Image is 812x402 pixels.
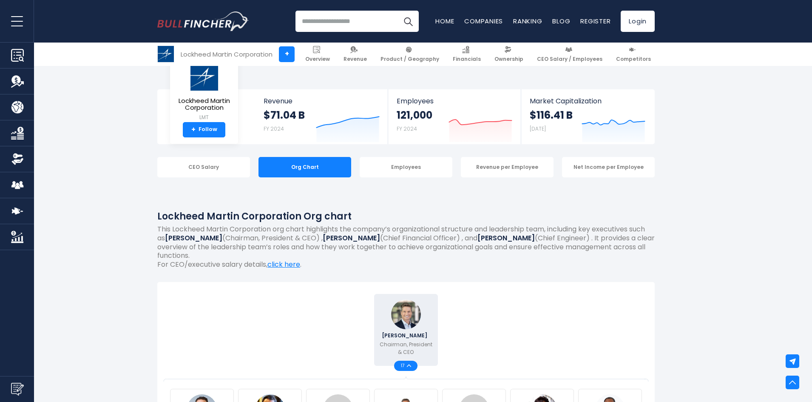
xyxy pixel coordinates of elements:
[562,157,655,177] div: Net Income per Employee
[340,43,371,66] a: Revenue
[255,89,388,144] a: Revenue $71.04 B FY 2024
[397,97,512,105] span: Employees
[267,259,300,269] a: click here
[157,209,655,223] h1: Lockheed Martin Corporation Org chart
[388,89,520,144] a: Employees 121,000 FY 2024
[264,108,305,122] strong: $71.04 B
[305,56,330,63] span: Overview
[391,299,421,329] img: Jim Taiclet
[397,11,419,32] button: Search
[279,46,295,62] a: +
[464,17,503,26] a: Companies
[401,364,407,368] span: 17
[165,233,222,243] b: [PERSON_NAME]
[397,108,432,122] strong: 121,000
[176,62,232,122] a: Lockheed Martin Corporation LMT
[377,43,443,66] a: Product / Geography
[621,11,655,32] a: Login
[530,108,573,122] strong: $116.41 B
[157,157,250,177] div: CEO Salary
[374,294,438,366] a: Jim Taiclet [PERSON_NAME] Chairman, President & CEO 17
[616,56,651,63] span: Competitors
[264,125,284,132] small: FY 2024
[177,97,231,111] span: Lockheed Martin Corporation
[264,97,380,105] span: Revenue
[380,341,432,356] p: Chairman, President & CEO
[453,56,481,63] span: Financials
[477,233,535,243] b: [PERSON_NAME]
[491,43,527,66] a: Ownership
[435,17,454,26] a: Home
[157,11,249,31] a: Go to homepage
[449,43,485,66] a: Financials
[397,125,417,132] small: FY 2024
[533,43,606,66] a: CEO Salary / Employees
[158,46,174,62] img: LMT logo
[157,225,655,260] p: This Lockheed Martin Corporation org chart highlights the company’s organizational structure and ...
[189,63,219,91] img: LMT logo
[157,260,655,269] p: For CEO/executive salary details, .
[530,97,645,105] span: Market Capitalization
[494,56,523,63] span: Ownership
[360,157,452,177] div: Employees
[461,157,554,177] div: Revenue per Employee
[537,56,602,63] span: CEO Salary / Employees
[301,43,334,66] a: Overview
[382,333,430,338] span: [PERSON_NAME]
[612,43,655,66] a: Competitors
[530,125,546,132] small: [DATE]
[177,114,231,121] small: LMT
[552,17,570,26] a: Blog
[157,11,249,31] img: Bullfincher logo
[183,122,225,137] a: +Follow
[191,126,196,134] strong: +
[258,157,351,177] div: Org Chart
[181,49,273,59] div: Lockheed Martin Corporation
[323,233,380,243] b: [PERSON_NAME]
[580,17,610,26] a: Register
[11,153,24,165] img: Ownership
[380,56,439,63] span: Product / Geography
[521,89,654,144] a: Market Capitalization $116.41 B [DATE]
[513,17,542,26] a: Ranking
[344,56,367,63] span: Revenue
